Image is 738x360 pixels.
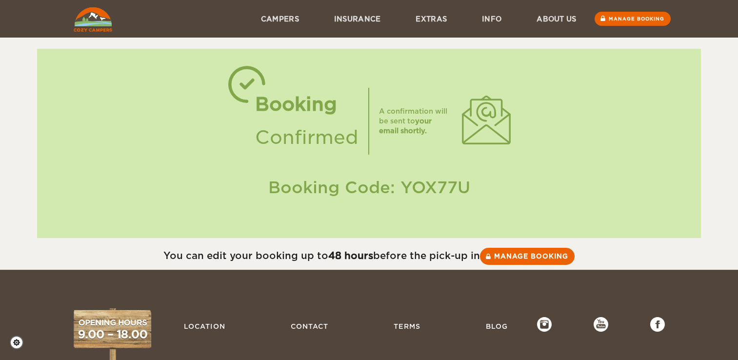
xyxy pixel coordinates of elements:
div: Booking Code: YOX77U [47,176,692,199]
a: Blog [481,317,513,336]
img: Cozy Campers [74,7,112,32]
div: Confirmed [255,121,359,154]
div: A confirmation will be sent to [379,106,452,136]
a: Location [179,317,230,336]
a: Manage booking [595,12,671,26]
a: Contact [286,317,333,336]
strong: 48 hours [328,250,373,261]
div: Booking [255,88,359,121]
a: Terms [389,317,425,336]
a: Cookie settings [10,336,30,349]
a: Manage booking [480,248,575,265]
